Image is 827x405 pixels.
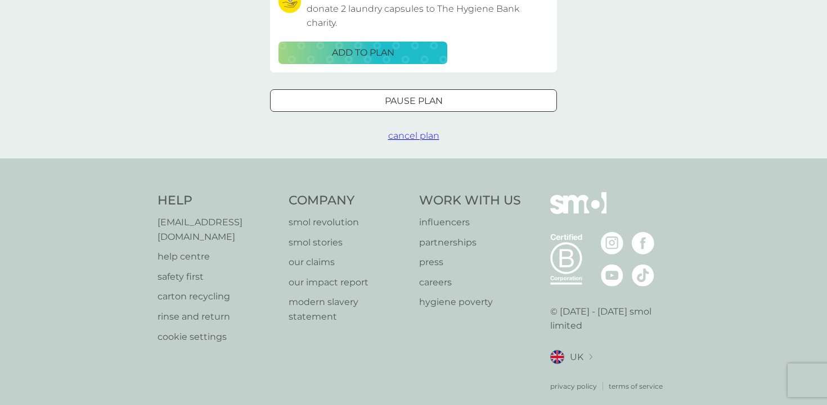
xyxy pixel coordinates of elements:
h4: Help [158,192,277,210]
img: visit the smol Youtube page [601,264,623,286]
a: safety first [158,270,277,284]
button: cancel plan [388,129,439,143]
img: visit the smol Facebook page [632,232,654,254]
p: ADD TO PLAN [332,45,394,60]
a: smol revolution [289,215,408,230]
span: cancel plan [388,130,439,141]
img: visit the smol Instagram page [601,232,623,254]
a: careers [419,275,521,290]
span: UK [570,350,583,365]
a: [EMAIL_ADDRESS][DOMAIN_NAME] [158,215,277,244]
a: modern slavery statement [289,295,408,324]
img: visit the smol Tiktok page [632,264,654,286]
a: carton recycling [158,289,277,304]
img: UK flag [550,350,564,364]
a: influencers [419,215,521,230]
p: Pause plan [385,94,443,108]
h4: Work With Us [419,192,521,210]
a: rinse and return [158,310,277,324]
a: press [419,255,521,270]
a: privacy policy [550,381,597,392]
a: our impact report [289,275,408,290]
button: ADD TO PLAN [278,42,447,64]
a: help centre [158,249,277,264]
p: © [DATE] - [DATE] smol limited [550,304,670,333]
a: hygiene poverty [419,295,521,310]
a: cookie settings [158,330,277,344]
h4: Company [289,192,408,210]
a: our claims [289,255,408,270]
a: terms of service [609,381,663,392]
img: select a new location [589,354,592,360]
img: smol [550,192,606,230]
a: smol stories [289,235,408,250]
a: partnerships [419,235,521,250]
button: Pause plan [270,89,557,112]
